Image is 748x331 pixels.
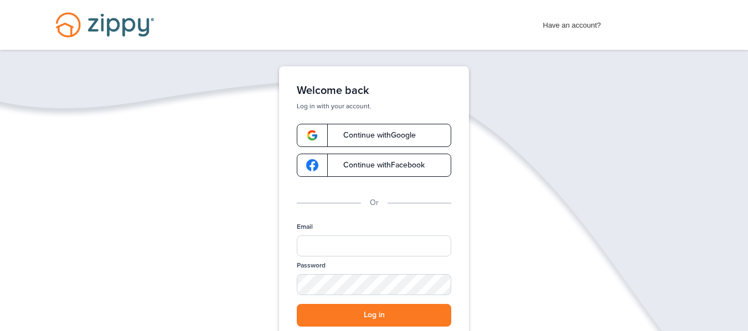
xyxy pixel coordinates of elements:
[297,102,451,111] p: Log in with your account.
[297,154,451,177] a: google-logoContinue withFacebook
[332,161,425,169] span: Continue with Facebook
[297,84,451,97] h1: Welcome back
[370,197,379,209] p: Or
[306,129,318,141] img: google-logo
[297,222,313,232] label: Email
[297,261,326,270] label: Password
[297,124,451,147] a: google-logoContinue withGoogle
[332,132,416,139] span: Continue with Google
[297,304,451,327] button: Log in
[543,14,601,31] span: Have an account?
[297,274,451,295] input: Password
[297,235,451,256] input: Email
[306,159,318,171] img: google-logo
